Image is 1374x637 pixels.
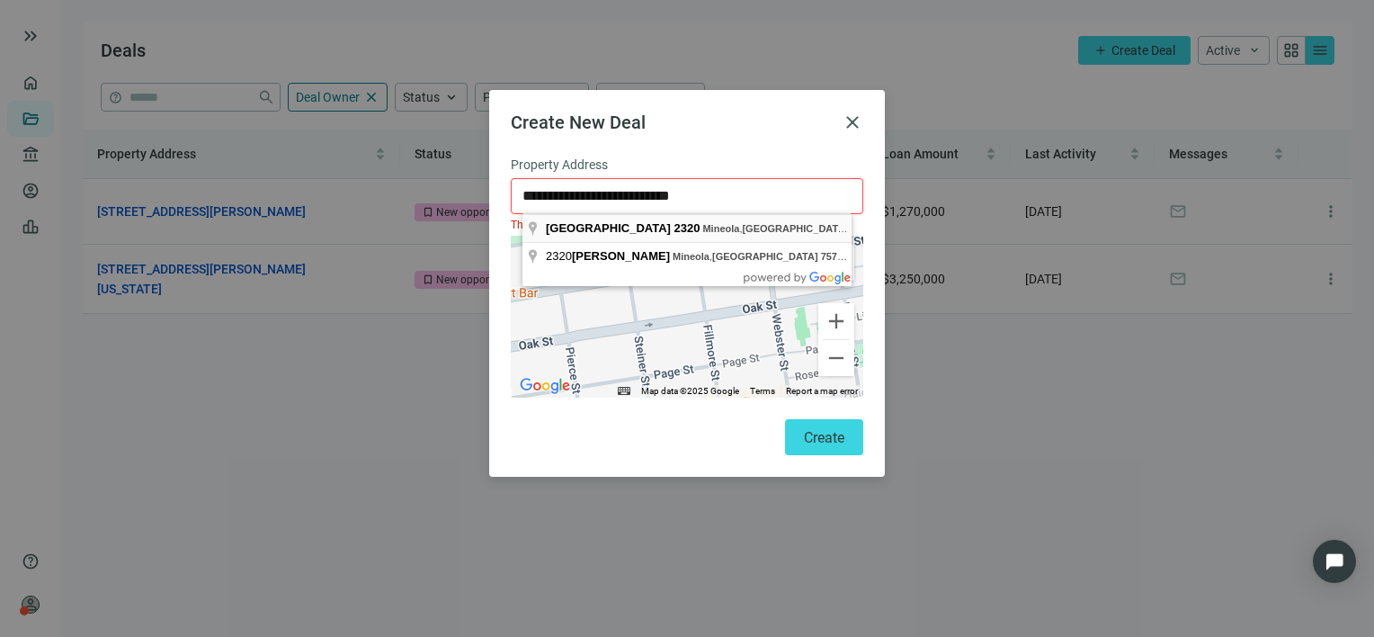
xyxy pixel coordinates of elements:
[786,386,858,396] a: Report a map error
[821,251,849,262] span: 75773
[641,386,739,396] span: Map data ©2025 Google
[1313,540,1356,583] div: Open Intercom Messenger
[546,249,673,263] span: 2320
[842,112,863,133] button: close
[702,223,739,234] span: Mineola
[673,251,957,262] span: , , [GEOGRAPHIC_DATA]
[511,219,608,231] span: This field is required
[673,251,709,262] span: Mineola
[750,386,775,396] a: Terms
[851,223,879,234] span: 75773
[712,251,818,262] span: [GEOGRAPHIC_DATA]
[511,155,608,175] span: Property Address
[511,112,646,133] span: Create New Deal
[818,340,854,376] button: Zoom out
[618,385,630,398] button: Keyboard shortcuts
[702,223,986,234] span: , , [GEOGRAPHIC_DATA]
[515,374,575,398] a: Open this area in Google Maps (opens a new window)
[785,419,863,455] button: Create
[742,223,848,234] span: [GEOGRAPHIC_DATA]
[804,429,844,446] span: Create
[515,374,575,398] img: Google
[572,249,670,263] span: [PERSON_NAME]
[546,221,700,235] span: [GEOGRAPHIC_DATA] 2320
[818,303,854,339] button: Zoom in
